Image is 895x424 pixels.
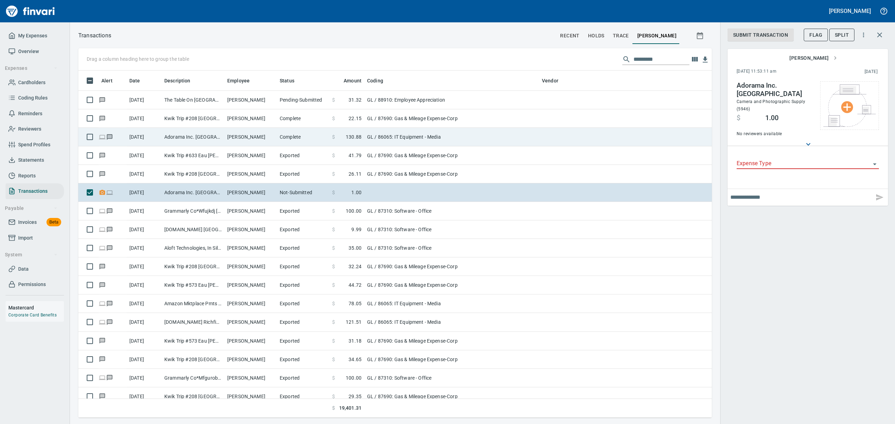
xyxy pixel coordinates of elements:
[689,27,712,44] button: Show transactions within a particular date range
[367,76,383,85] span: Coding
[127,387,162,406] td: [DATE]
[46,218,61,226] span: Beta
[224,91,277,109] td: [PERSON_NAME]
[332,300,335,307] span: $
[127,369,162,387] td: [DATE]
[127,220,162,239] td: [DATE]
[277,146,329,165] td: Exported
[835,31,849,39] span: Split
[827,6,873,16] button: [PERSON_NAME]
[2,62,60,75] button: Expenses
[871,27,888,43] button: Close transaction
[349,170,361,177] span: 26.11
[6,168,64,184] a: Reports
[332,282,335,288] span: $
[224,257,277,276] td: [PERSON_NAME]
[277,276,329,294] td: Exported
[277,350,329,369] td: Exported
[106,246,113,250] span: Has messages
[99,375,106,380] span: Online transaction
[18,31,47,40] span: My Expenses
[99,283,106,287] span: Has messages
[18,78,45,87] span: Cardholders
[332,393,335,400] span: $
[6,214,64,230] a: InvoicesBeta
[346,207,361,214] span: 100.00
[224,313,277,331] td: [PERSON_NAME]
[18,265,29,273] span: Data
[106,227,113,232] span: Has messages
[2,248,60,261] button: System
[332,96,335,103] span: $
[18,234,33,242] span: Import
[127,257,162,276] td: [DATE]
[224,109,277,128] td: [PERSON_NAME]
[804,29,828,42] button: Flag
[277,294,329,313] td: Exported
[127,350,162,369] td: [DATE]
[162,146,224,165] td: Kwik Trip #633 Eau [PERSON_NAME][GEOGRAPHIC_DATA]
[162,276,224,294] td: Kwik Trip #573 Eau [PERSON_NAME]
[224,146,277,165] td: [PERSON_NAME]
[127,91,162,109] td: [DATE]
[349,263,361,270] span: 32.24
[349,115,361,122] span: 22.15
[332,133,335,140] span: $
[162,165,224,183] td: Kwik Trip #208 [GEOGRAPHIC_DATA] [GEOGRAPHIC_DATA]
[5,204,58,213] span: Payable
[339,404,361,412] span: 19,401.31
[823,85,876,127] img: Select file
[18,109,42,118] span: Reminders
[332,189,335,196] span: $
[78,31,111,40] p: Transactions
[18,280,46,289] span: Permissions
[332,404,335,412] span: $
[700,54,710,65] button: Download Table
[787,52,840,65] button: [PERSON_NAME]
[280,76,294,85] span: Status
[789,54,837,63] span: [PERSON_NAME]
[277,313,329,331] td: Exported
[18,187,48,196] span: Transactions
[227,76,259,85] span: Employee
[99,153,106,158] span: Has messages
[332,337,335,344] span: $
[99,301,106,306] span: Online transaction
[224,220,277,239] td: [PERSON_NAME]
[613,31,629,40] span: trace
[335,76,361,85] span: Amount
[99,246,106,250] span: Online transaction
[364,350,539,369] td: GL / 87690: Gas & Mileage Expense-Corp
[829,29,854,42] button: Split
[127,332,162,350] td: [DATE]
[364,146,539,165] td: GL / 87690: Gas & Mileage Expense-Corp
[99,134,106,139] span: Online transaction
[821,68,878,75] span: This charge was settled by the merchant and appears on the 2025/08/09 statement.
[106,301,113,306] span: Has messages
[349,337,361,344] span: 31.18
[127,294,162,313] td: [DATE]
[162,239,224,257] td: Aloft Technologies, In Silver Spring MD
[349,300,361,307] span: 78.05
[99,394,106,399] span: Has messages
[332,319,335,326] span: $
[162,109,224,128] td: Kwik Trip #208 [GEOGRAPHIC_DATA] [GEOGRAPHIC_DATA]
[99,338,106,343] span: Has messages
[737,131,813,138] span: No reviewers available
[99,190,106,195] span: Receipt Required
[364,128,539,146] td: GL / 86065: IT Equipment - Media
[224,350,277,369] td: [PERSON_NAME]
[18,140,50,149] span: Spend Profiles
[162,294,224,313] td: Amazon Mktplace Pmts [DOMAIN_NAME][URL] WA
[364,313,539,331] td: GL / 86065: IT Equipment - Media
[277,220,329,239] td: Exported
[129,76,140,85] span: Date
[332,374,335,381] span: $
[280,76,303,85] span: Status
[127,202,162,220] td: [DATE]
[127,239,162,257] td: [DATE]
[99,171,106,176] span: Has messages
[162,369,224,387] td: Grammarly Co*Mfgurob San Fancisco [GEOGRAPHIC_DATA]
[127,276,162,294] td: [DATE]
[349,356,361,363] span: 34.65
